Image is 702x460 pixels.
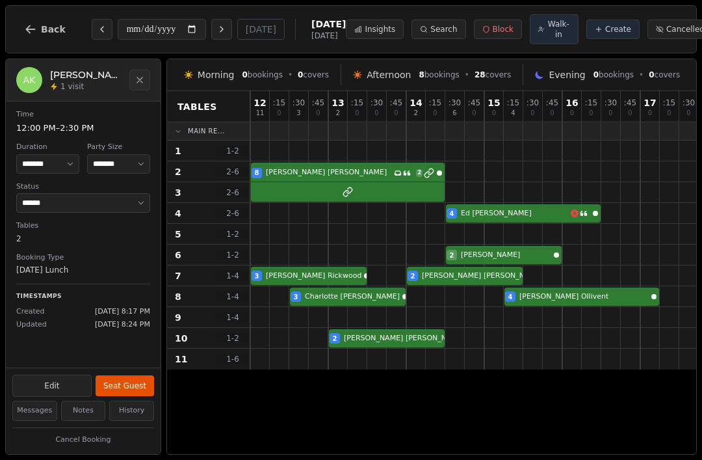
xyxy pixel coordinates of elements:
[643,98,656,107] span: 17
[217,229,248,239] span: 1 - 2
[450,209,454,219] span: 4
[461,250,551,261] span: [PERSON_NAME]
[96,375,154,396] button: Seat Guest
[217,271,248,281] span: 1 - 4
[217,354,248,364] span: 1 - 6
[298,70,329,80] span: covers
[649,70,654,79] span: 0
[175,290,181,303] span: 8
[217,146,248,156] span: 1 - 2
[175,207,181,220] span: 4
[12,432,154,448] button: Cancel Booking
[663,99,675,107] span: : 15
[253,98,266,107] span: 12
[95,319,150,331] span: [DATE] 8:24 PM
[570,110,574,116] span: 0
[41,25,66,34] span: Back
[571,210,578,217] svg: Allergens: Gluten
[296,110,300,116] span: 3
[648,110,652,116] span: 0
[305,291,400,303] span: Charlotte [PERSON_NAME]
[288,70,292,80] span: •
[448,99,461,107] span: : 30
[507,99,519,107] span: : 15
[175,332,187,345] span: 10
[12,401,57,421] button: Messages
[414,110,418,116] span: 2
[409,98,422,107] span: 14
[365,24,395,34] span: Insights
[175,269,181,282] span: 7
[374,110,378,116] span: 0
[61,401,106,421] button: Notes
[649,70,680,80] span: covers
[608,110,612,116] span: 0
[16,233,150,245] dd: 2
[175,165,181,178] span: 2
[16,122,150,135] dd: 12:00 PM – 2:30 PM
[604,99,617,107] span: : 30
[175,144,181,157] span: 1
[589,110,593,116] span: 0
[16,319,47,331] span: Updated
[472,110,476,116] span: 0
[217,333,248,344] span: 1 - 2
[14,14,76,45] button: Back
[175,228,181,241] span: 5
[16,142,79,153] dt: Duration
[593,70,599,79] span: 0
[188,126,225,136] span: Main Re...
[242,70,247,79] span: 0
[492,110,496,116] span: 0
[266,167,391,178] span: [PERSON_NAME] [PERSON_NAME]
[95,306,150,318] span: [DATE] 8:17 PM
[255,168,259,178] span: 8
[639,70,643,80] span: •
[237,19,285,40] button: [DATE]
[92,19,112,40] button: Previous day
[628,110,632,116] span: 0
[403,169,411,177] svg: Customer message
[50,68,122,81] h2: [PERSON_NAME] [PERSON_NAME]
[526,99,539,107] span: : 30
[312,99,324,107] span: : 45
[277,110,281,116] span: 0
[429,99,441,107] span: : 15
[273,99,285,107] span: : 15
[450,250,454,260] span: 2
[217,208,248,219] span: 2 - 6
[16,221,150,232] dt: Tables
[511,110,515,116] span: 4
[175,186,181,199] span: 3
[292,99,305,107] span: : 30
[624,99,636,107] span: : 45
[411,20,465,39] button: Search
[487,98,500,107] span: 15
[16,252,150,264] dt: Booking Type
[419,70,459,80] span: bookings
[175,353,187,366] span: 11
[217,312,248,323] span: 1 - 4
[465,70,469,80] span: •
[16,109,150,120] dt: Time
[452,110,456,116] span: 6
[667,110,671,116] span: 0
[198,68,235,81] span: Morning
[411,271,415,281] span: 2
[109,401,154,421] button: History
[298,70,303,79] span: 0
[294,292,298,302] span: 3
[351,99,363,107] span: : 15
[370,99,383,107] span: : 30
[468,99,480,107] span: : 45
[311,18,346,31] span: [DATE]
[493,24,513,34] span: Block
[16,67,42,93] div: AK
[355,110,359,116] span: 0
[129,70,150,90] button: Close
[416,169,422,177] span: 2
[585,99,597,107] span: : 15
[530,14,578,44] button: Walk-in
[549,68,585,81] span: Evening
[16,264,150,276] dd: [DATE] Lunch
